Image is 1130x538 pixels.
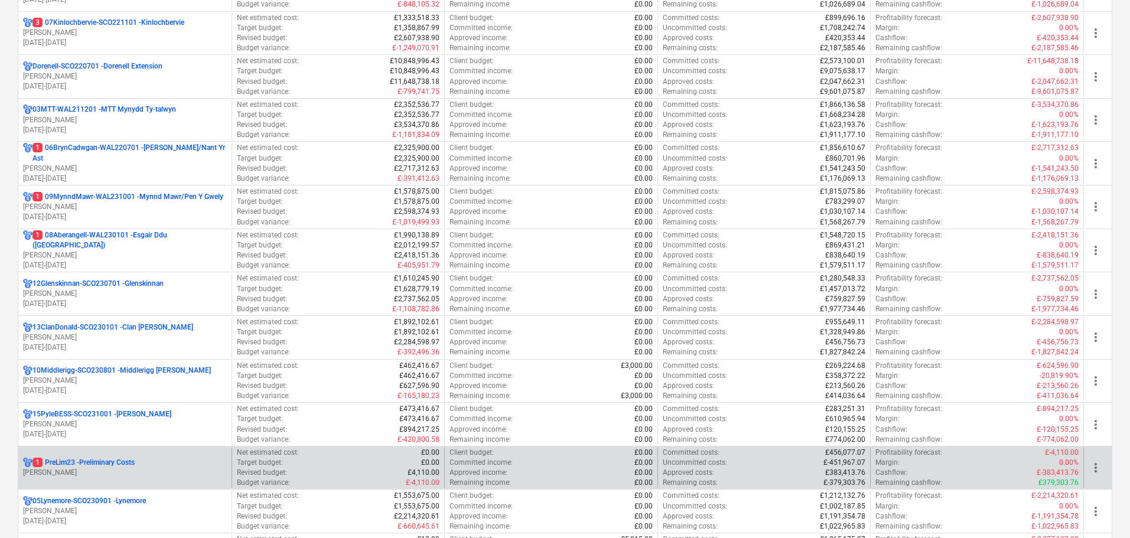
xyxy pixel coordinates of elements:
[32,230,43,240] span: 1
[875,240,900,250] p: Margin :
[663,66,727,76] p: Uncommitted costs :
[1031,120,1079,130] p: £-1,623,193.76
[663,56,719,66] p: Committed costs :
[237,23,283,33] p: Target budget :
[825,197,865,207] p: £783,299.07
[450,294,507,304] p: Approved income :
[32,230,227,250] p: 08Aberangell-WAL230101 - Esgair Ddu ([GEOGRAPHIC_DATA])
[634,33,653,43] p: £0.00
[875,66,900,76] p: Margin :
[634,240,653,250] p: £0.00
[663,43,718,53] p: Remaining costs :
[1031,130,1079,140] p: £-1,911,177.10
[392,43,439,53] p: £-1,249,070.91
[450,250,507,260] p: Approved income :
[237,110,283,120] p: Target budget :
[392,217,439,227] p: £-1,019,499.93
[237,154,283,164] p: Target budget :
[237,207,287,217] p: Revised budget :
[23,250,227,260] p: [PERSON_NAME]
[634,143,653,153] p: £0.00
[634,250,653,260] p: £0.00
[237,120,287,130] p: Revised budget :
[1037,33,1079,43] p: £-420,353.44
[450,174,511,184] p: Remaining income :
[820,207,865,217] p: £1,030,107.14
[394,273,439,283] p: £1,610,245.90
[1059,110,1079,120] p: 0.00%
[825,154,865,164] p: £860,701.96
[450,23,513,33] p: Committed income :
[634,197,653,207] p: £0.00
[237,187,299,197] p: Net estimated cost :
[23,299,227,309] p: [DATE] - [DATE]
[663,284,727,294] p: Uncommitted costs :
[450,207,507,217] p: Approved income :
[1031,174,1079,184] p: £-1,176,069.13
[1089,374,1103,388] span: more_vert
[875,56,942,66] p: Profitability forecast :
[663,33,714,43] p: Approved costs :
[1089,243,1103,257] span: more_vert
[237,100,299,110] p: Net estimated cost :
[1059,284,1079,294] p: 0.00%
[875,120,907,130] p: Cashflow :
[663,260,718,270] p: Remaining costs :
[23,164,227,174] p: [PERSON_NAME]
[398,87,439,97] p: £-799,741.75
[820,143,865,153] p: £1,856,610.67
[875,284,900,294] p: Margin :
[23,61,32,71] div: Project has multi currencies enabled
[23,174,227,184] p: [DATE] - [DATE]
[820,273,865,283] p: £1,280,548.33
[450,100,494,110] p: Client budget :
[237,43,290,53] p: Budget variance :
[32,496,146,506] p: 05Lynemore-SCO230901 - Lynemore
[663,197,727,207] p: Uncommitted costs :
[23,115,227,125] p: [PERSON_NAME]
[23,230,32,250] div: Project has multi currencies enabled
[450,43,511,53] p: Remaining income :
[32,366,211,376] p: 10Middlerigg-SCO230801 - Middlerigg [PERSON_NAME]
[450,284,513,294] p: Committed income :
[875,110,900,120] p: Margin :
[32,279,164,289] p: 12Glenskinnan-SCO230701 - Glenskinnan
[820,174,865,184] p: £1,176,069.13
[1089,418,1103,432] span: more_vert
[1031,230,1079,240] p: £-2,418,151.36
[1031,260,1079,270] p: £-1,579,511.17
[32,409,171,419] p: 15PyleBESS-SCO231001 - [PERSON_NAME]
[875,154,900,164] p: Margin :
[394,197,439,207] p: £1,578,875.00
[237,143,299,153] p: Net estimated cost :
[394,33,439,43] p: £2,607,938.90
[32,105,176,115] p: 03MTT-WAL211201 - MTT Mynydd Ty-talwyn
[450,66,513,76] p: Committed income :
[237,13,299,23] p: Net estimated cost :
[1031,43,1079,53] p: £-2,187,585.46
[237,284,283,294] p: Target budget :
[450,197,513,207] p: Committed income :
[634,77,653,87] p: £0.00
[820,230,865,240] p: £1,548,720.15
[875,294,907,304] p: Cashflow :
[23,279,227,309] div: 12Glenskinnan-SCO230701 -Glenskinnan[PERSON_NAME][DATE]-[DATE]
[237,56,299,66] p: Net estimated cost :
[634,284,653,294] p: £0.00
[237,130,290,140] p: Budget variance :
[634,66,653,76] p: £0.00
[1031,100,1079,110] p: £-3,534,370.86
[394,120,439,130] p: £3,534,370.86
[450,143,494,153] p: Client budget :
[875,143,942,153] p: Profitability forecast :
[450,164,507,174] p: Approved income :
[23,105,227,135] div: 03MTT-WAL211201 -MTT Mynydd Ty-talwyn[PERSON_NAME][DATE]-[DATE]
[663,164,714,174] p: Approved costs :
[450,240,513,250] p: Committed income :
[1059,154,1079,164] p: 0.00%
[23,105,32,115] div: Project has multi currencies enabled
[237,260,290,270] p: Budget variance :
[820,77,865,87] p: £2,047,662.31
[820,260,865,270] p: £1,579,511.17
[634,230,653,240] p: £0.00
